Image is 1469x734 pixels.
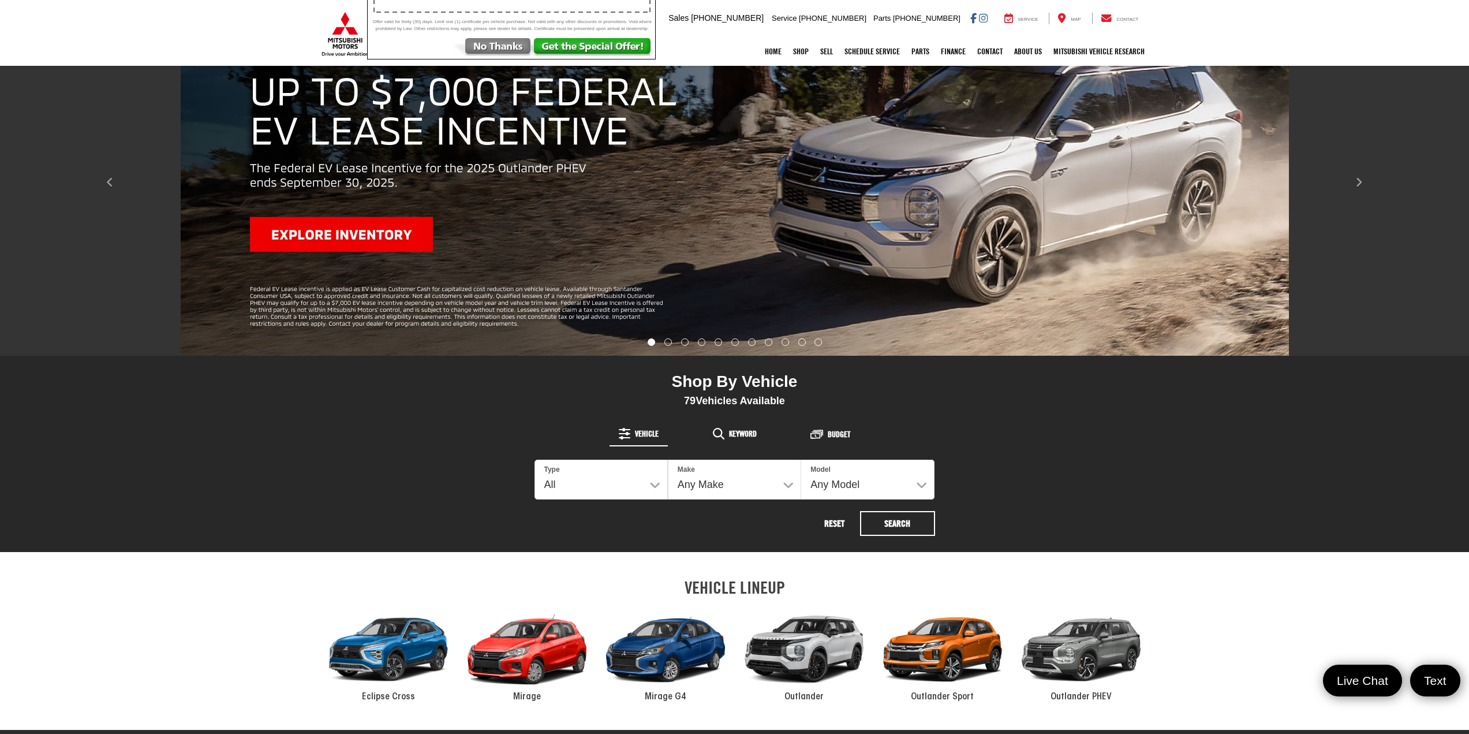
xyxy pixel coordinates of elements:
[860,511,935,536] button: Search
[1008,37,1048,66] a: About Us
[645,692,686,702] span: Mirage G4
[691,13,764,23] span: [PHONE_NUMBER]
[906,37,935,66] a: Parts: Opens in a new tab
[814,37,839,66] a: Sell
[1051,692,1112,702] span: Outlander PHEV
[513,692,541,702] span: Mirage
[765,338,772,346] li: Go to slide number 8.
[799,14,866,23] span: [PHONE_NUMBER]
[319,12,371,57] img: Mitsubishi
[319,603,458,704] a: 2024 Mitsubishi Eclipse Cross Eclipse Cross
[319,603,458,696] div: 2024 Mitsubishi Eclipse Cross
[458,603,596,704] a: 2024 Mitsubishi Mirage Mirage
[935,37,971,66] a: Finance
[873,603,1012,696] div: 2024 Mitsubishi Outlander Sport
[731,338,739,346] li: Go to slide number 6.
[715,338,722,346] li: Go to slide number 5.
[911,692,974,702] span: Outlander Sport
[1071,17,1081,22] span: Map
[812,511,858,536] button: Reset
[759,37,787,66] a: Home
[362,692,415,702] span: Eclipse Cross
[596,603,735,696] div: 2024 Mitsubishi Mirage G4
[544,465,560,475] label: Type
[1418,673,1452,688] span: Text
[798,338,806,346] li: Go to slide number 10.
[668,13,689,23] span: Sales
[648,338,655,346] li: Go to slide number 1.
[873,14,891,23] span: Parts
[1410,665,1460,696] a: Text
[1018,17,1038,22] span: Service
[678,465,695,475] label: Make
[729,430,757,438] span: Keyword
[1012,603,1150,696] div: 2024 Mitsubishi Outlander PHEV
[1049,13,1089,24] a: Map
[1249,32,1469,333] button: Click to view next picture.
[458,603,596,696] div: 2024 Mitsubishi Mirage
[684,395,696,407] span: 79
[814,338,822,346] li: Go to slide number 11.
[893,14,960,23] span: [PHONE_NUMBER]
[371,18,653,32] span: Offer valid for thirty (30) days. Limit one (1) certificate per vehicle purchase. Not valid with ...
[735,603,873,696] div: 2024 Mitsubishi Outlander
[782,338,789,346] li: Go to slide number 9.
[839,37,906,66] a: Schedule Service: Opens in a new tab
[828,430,850,438] span: Budget
[810,465,831,475] label: Model
[1331,673,1394,688] span: Live Chat
[635,430,659,438] span: Vehicle
[1012,603,1150,704] a: 2024 Mitsubishi Outlander PHEV Outlander PHEV
[453,38,533,59] img: No Thanks, Continue to Website
[979,13,988,23] a: Instagram: Click to visit our Instagram page
[1116,17,1138,22] span: Contact
[681,338,689,346] li: Go to slide number 3.
[1323,665,1402,696] a: Live Chat
[787,37,814,66] a: Shop
[534,394,935,407] div: Vehicles Available
[698,338,705,346] li: Go to slide number 4.
[971,37,1008,66] a: Contact
[533,38,655,59] img: Get the Special Offer
[970,13,977,23] a: Facebook: Click to visit our Facebook page
[1048,37,1150,66] a: Mitsubishi Vehicle Research
[596,603,735,704] a: 2024 Mitsubishi Mirage G4 Mirage G4
[996,13,1047,24] a: Service
[534,372,935,394] div: Shop By Vehicle
[181,9,1289,356] img: Save Big. Drive Electric
[319,578,1150,597] h2: VEHICLE LINEUP
[664,338,672,346] li: Go to slide number 2.
[735,603,873,704] a: 2024 Mitsubishi Outlander Outlander
[784,692,824,702] span: Outlander
[772,14,797,23] span: Service
[873,603,1012,704] a: 2024 Mitsubishi Outlander Sport Outlander Sport
[1092,13,1147,24] a: Contact
[748,338,756,346] li: Go to slide number 7.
